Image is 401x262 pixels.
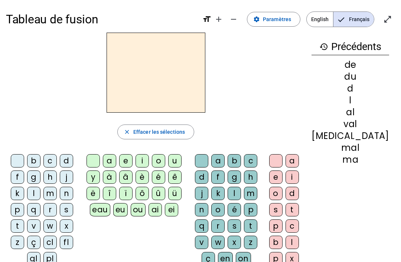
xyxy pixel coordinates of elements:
[195,203,208,216] div: n
[269,236,283,249] div: b
[269,203,283,216] div: s
[211,12,226,27] button: Augmenter la taille de la police
[312,84,389,93] div: d
[286,170,299,184] div: i
[87,187,100,200] div: ë
[43,219,57,233] div: w
[27,170,40,184] div: g
[136,170,149,184] div: è
[103,187,116,200] div: î
[27,236,40,249] div: ç
[228,236,241,249] div: x
[119,187,133,200] div: ï
[244,219,257,233] div: t
[60,170,73,184] div: j
[286,236,299,249] div: l
[124,129,130,135] mat-icon: close
[312,155,389,164] div: ma
[195,187,208,200] div: j
[269,187,283,200] div: o
[226,12,241,27] button: Diminuer la taille de la police
[286,203,299,216] div: t
[244,154,257,168] div: c
[319,42,328,51] mat-icon: history
[152,154,165,168] div: o
[60,236,73,249] div: fl
[11,219,24,233] div: t
[269,170,283,184] div: e
[312,132,389,140] div: [MEDICAL_DATA]
[211,170,225,184] div: f
[383,15,392,24] mat-icon: open_in_full
[11,170,24,184] div: f
[228,187,241,200] div: l
[269,219,283,233] div: p
[333,12,374,27] span: Français
[229,15,238,24] mat-icon: remove
[286,219,299,233] div: c
[312,96,389,105] div: l
[43,203,57,216] div: r
[228,219,241,233] div: s
[312,143,389,152] div: mal
[312,108,389,117] div: al
[103,170,116,184] div: à
[27,219,40,233] div: v
[149,203,162,216] div: ai
[11,203,24,216] div: p
[43,154,57,168] div: c
[228,170,241,184] div: g
[103,154,116,168] div: a
[90,203,110,216] div: eau
[286,187,299,200] div: d
[136,187,149,200] div: ô
[131,203,146,216] div: ou
[253,16,260,23] mat-icon: settings
[27,187,40,200] div: l
[244,187,257,200] div: m
[60,187,73,200] div: n
[168,187,182,200] div: ü
[211,187,225,200] div: k
[312,60,389,69] div: de
[312,120,389,129] div: val
[11,236,24,249] div: z
[168,170,182,184] div: ê
[136,154,149,168] div: i
[119,170,133,184] div: â
[43,187,57,200] div: m
[87,170,100,184] div: y
[27,154,40,168] div: b
[165,203,178,216] div: ei
[60,219,73,233] div: x
[11,187,24,200] div: k
[306,11,374,27] mat-button-toggle-group: Language selection
[312,39,389,55] h3: Précédents
[247,12,300,27] button: Paramètres
[244,170,257,184] div: h
[244,236,257,249] div: z
[133,127,185,136] span: Effacer les sélections
[211,219,225,233] div: r
[307,12,333,27] span: English
[27,203,40,216] div: q
[6,7,196,31] h1: Tableau de fusion
[312,72,389,81] div: du
[263,15,291,24] span: Paramètres
[152,170,165,184] div: é
[195,219,208,233] div: q
[214,15,223,24] mat-icon: add
[43,236,57,249] div: cl
[202,15,211,24] mat-icon: format_size
[152,187,165,200] div: û
[286,154,299,168] div: a
[117,125,194,139] button: Effacer les sélections
[60,154,73,168] div: d
[228,203,241,216] div: é
[43,170,57,184] div: h
[211,154,225,168] div: a
[60,203,73,216] div: s
[113,203,128,216] div: eu
[195,170,208,184] div: d
[228,154,241,168] div: b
